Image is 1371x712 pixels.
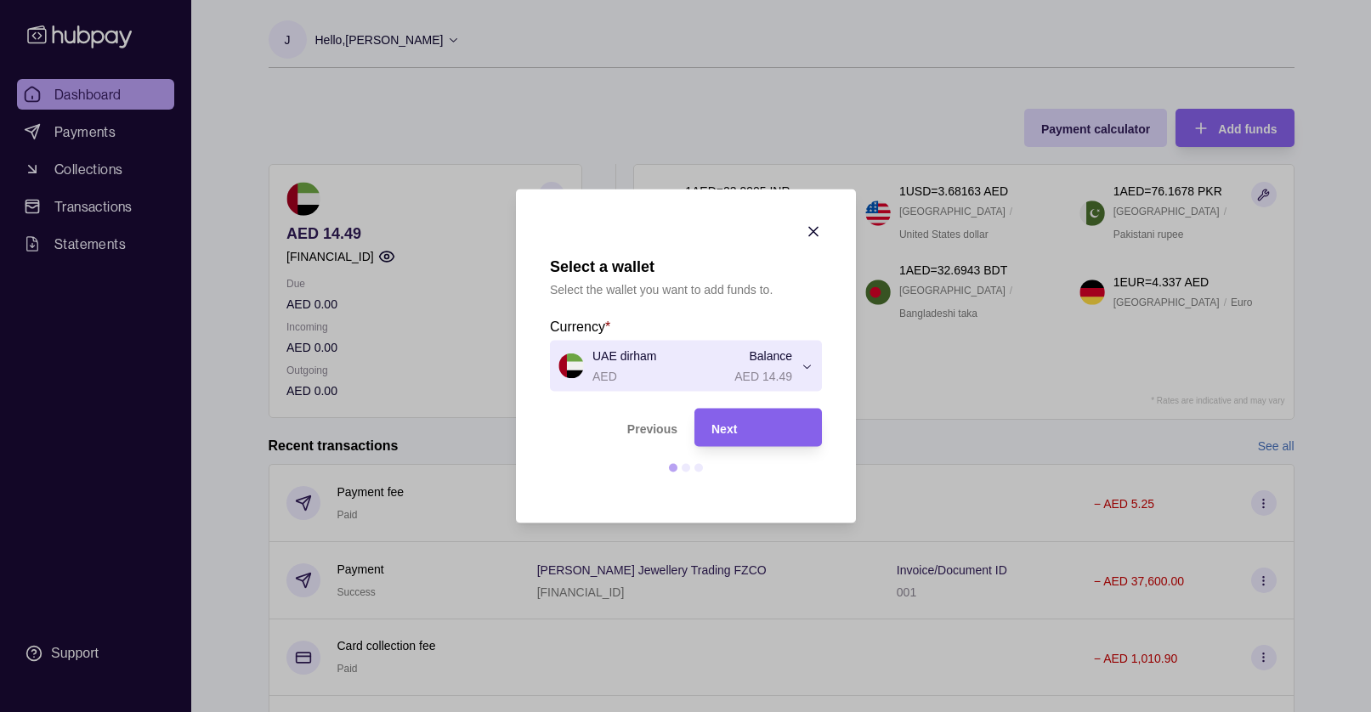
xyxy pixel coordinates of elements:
span: Previous [626,421,677,435]
span: Next [711,421,737,435]
p: Currency [550,319,605,334]
p: Select the wallet you want to add funds to. [550,280,773,299]
h1: Select a wallet [550,257,773,276]
button: Previous [550,409,677,447]
button: Next [694,409,822,447]
label: Currency [550,316,610,336]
